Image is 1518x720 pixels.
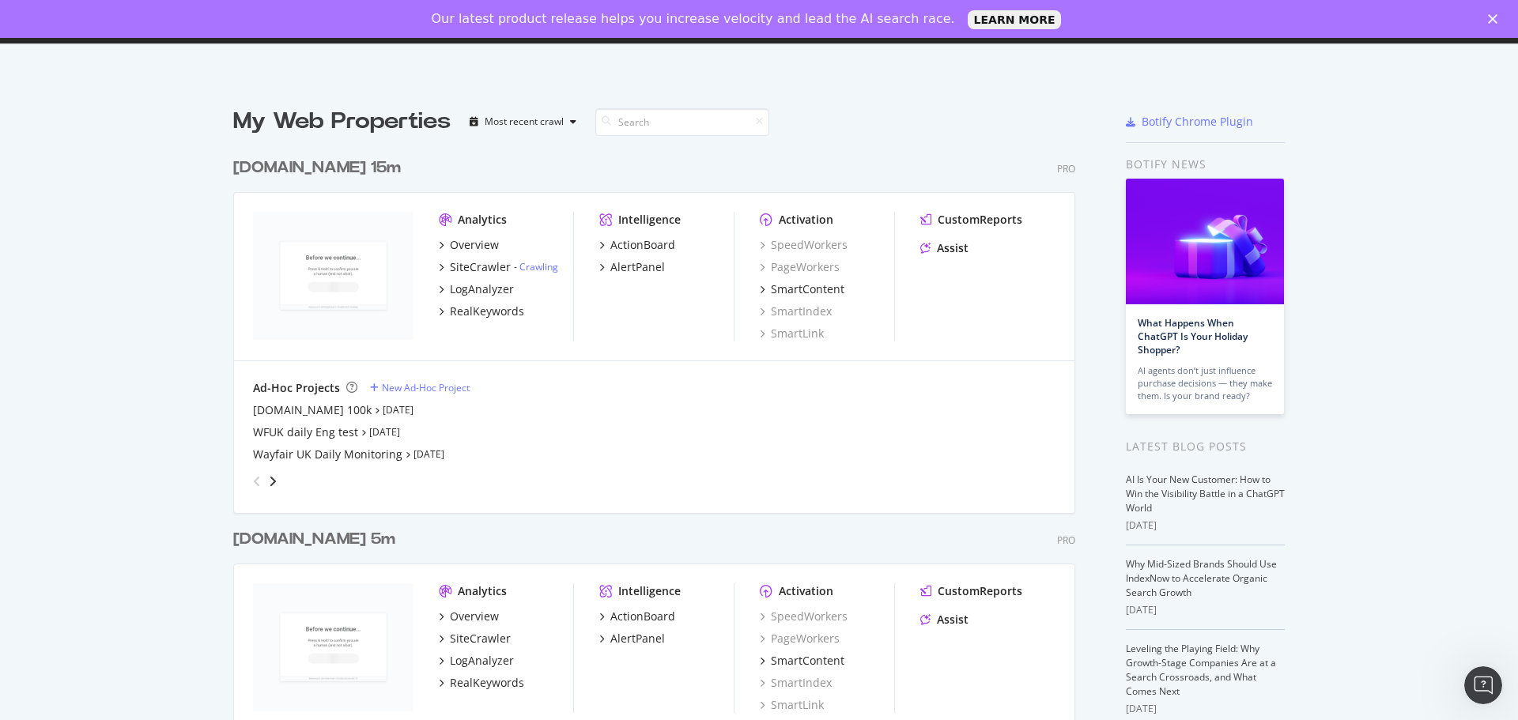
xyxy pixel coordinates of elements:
iframe: Intercom live chat [1464,666,1502,704]
a: [DATE] [383,403,413,417]
a: ActionBoard [599,237,675,253]
div: CustomReports [938,583,1022,599]
div: [DATE] [1126,702,1285,716]
div: angle-left [247,469,267,494]
a: Wayfair UK Daily Monitoring [253,447,402,462]
div: Intelligence [618,583,681,599]
div: Intelligence [618,212,681,228]
div: SmartContent [771,281,844,297]
div: Our latest product release helps you increase velocity and lead the AI search race. [432,11,955,27]
a: SpeedWorkers [760,609,848,624]
div: Botify news [1126,156,1285,173]
div: - [514,260,558,273]
div: New Ad-Hoc Project [382,381,470,394]
a: SiteCrawler [439,631,511,646]
div: Overview [450,237,499,253]
div: Analytics [458,212,507,228]
div: CustomReports [938,212,1022,228]
input: Search [595,108,769,136]
div: Assist [937,612,969,628]
a: LogAnalyzer [439,281,514,297]
div: Close [1488,14,1504,24]
a: ActionBoard [599,609,675,624]
a: LogAnalyzer [439,653,514,669]
a: Botify Chrome Plugin [1126,114,1253,130]
div: ActionBoard [610,237,675,253]
div: [DATE] [1126,518,1285,533]
a: AI Is Your New Customer: How to Win the Visibility Battle in a ChatGPT World [1126,473,1285,515]
a: AlertPanel [599,631,665,646]
div: Assist [937,240,969,256]
div: Most recent crawl [485,117,564,126]
div: LogAnalyzer [450,653,514,669]
a: LEARN MORE [968,10,1062,29]
div: Overview [450,609,499,624]
button: Most recent crawl [463,109,583,134]
a: CustomReports [920,212,1022,228]
a: CustomReports [920,583,1022,599]
a: SpeedWorkers [760,237,848,253]
a: Overview [439,237,499,253]
div: Activation [779,583,833,599]
a: What Happens When ChatGPT Is Your Holiday Shopper? [1138,316,1248,356]
img: What Happens When ChatGPT Is Your Holiday Shopper? [1126,179,1284,304]
a: SmartIndex [760,303,832,319]
div: SmartContent [771,653,844,669]
div: LogAnalyzer [450,281,514,297]
a: WFUK daily Eng test [253,424,358,440]
div: Analytics [458,583,507,599]
div: ActionBoard [610,609,675,624]
div: AI agents don’t just influence purchase decisions — they make them. Is your brand ready? [1138,364,1272,402]
a: Crawling [519,260,558,273]
div: Ad-Hoc Projects [253,380,340,396]
a: RealKeywords [439,675,524,691]
a: PageWorkers [760,259,840,275]
div: [DOMAIN_NAME] 15m [233,156,401,179]
a: Why Mid-Sized Brands Should Use IndexNow to Accelerate Organic Search Growth [1126,557,1277,599]
div: RealKeywords [450,303,524,319]
a: SmartLink [760,697,824,713]
a: AlertPanel [599,259,665,275]
div: Pro [1057,162,1075,175]
div: [DOMAIN_NAME] 100k [253,402,372,418]
a: [DOMAIN_NAME] 15m [233,156,407,179]
div: SiteCrawler [450,259,511,275]
div: [DOMAIN_NAME] 5m [233,528,395,551]
div: AlertPanel [610,259,665,275]
a: [DOMAIN_NAME] 5m [233,528,402,551]
div: SiteCrawler [450,631,511,646]
div: [DATE] [1126,603,1285,617]
div: angle-right [267,473,278,489]
div: RealKeywords [450,675,524,691]
a: Assist [920,612,969,628]
a: Leveling the Playing Field: Why Growth-Stage Companies Are at a Search Crossroads, and What Comes... [1126,642,1276,698]
img: www.wayfair.co.uk [253,212,413,340]
div: Pro [1057,533,1075,547]
a: Overview [439,609,499,624]
a: SmartIndex [760,675,832,691]
a: Assist [920,240,969,256]
a: SmartLink [760,326,824,341]
a: [DATE] [369,425,400,439]
div: Botify Chrome Plugin [1142,114,1253,130]
div: AlertPanel [610,631,665,646]
a: [DATE] [413,447,444,461]
a: RealKeywords [439,303,524,319]
div: My Web Properties [233,106,451,138]
a: PageWorkers [760,631,840,646]
img: www.jossandmain.com [253,583,413,711]
a: SmartContent [760,653,844,669]
div: Latest Blog Posts [1126,438,1285,455]
a: SmartContent [760,281,844,297]
a: New Ad-Hoc Project [370,381,470,394]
